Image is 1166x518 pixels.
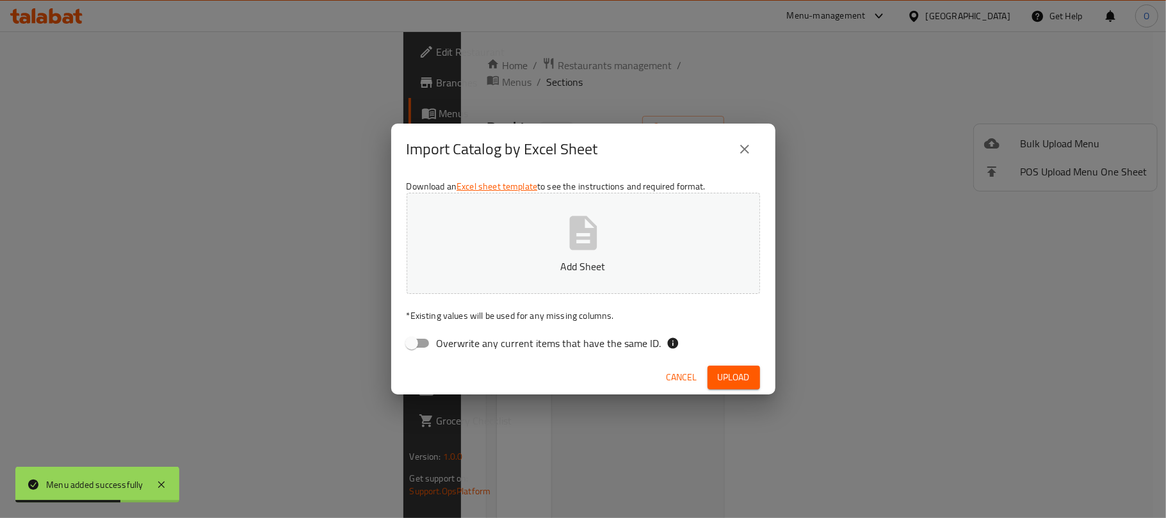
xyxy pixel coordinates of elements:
[708,366,760,389] button: Upload
[729,134,760,165] button: close
[667,337,679,350] svg: If the overwrite option isn't selected, then the items that match an existing ID will be ignored ...
[407,139,598,159] h2: Import Catalog by Excel Sheet
[407,309,760,322] p: Existing values will be used for any missing columns.
[46,478,143,492] div: Menu added successfully
[718,369,750,385] span: Upload
[661,366,702,389] button: Cancel
[667,369,697,385] span: Cancel
[391,175,775,360] div: Download an to see the instructions and required format.
[437,336,661,351] span: Overwrite any current items that have the same ID.
[457,178,537,195] a: Excel sheet template
[426,259,740,274] p: Add Sheet
[407,193,760,294] button: Add Sheet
